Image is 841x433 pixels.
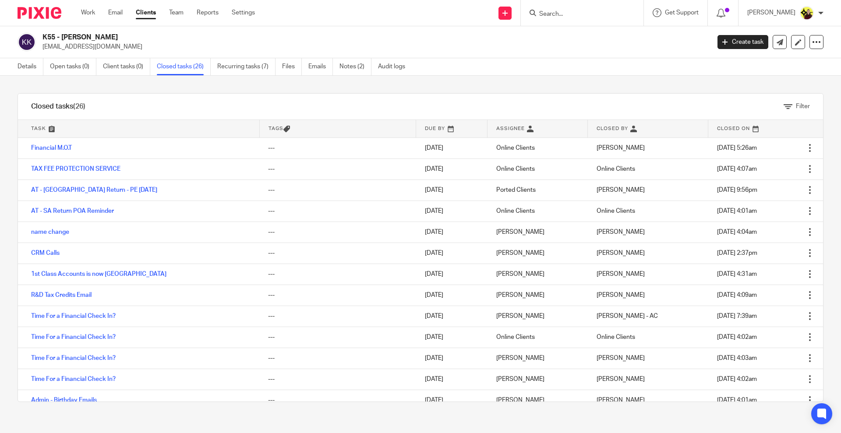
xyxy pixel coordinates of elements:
[268,165,407,173] div: ---
[416,390,488,411] td: [DATE]
[31,271,166,277] a: 1st Class Accounts is now [GEOGRAPHIC_DATA]
[136,8,156,17] a: Clients
[488,137,588,158] td: Online Clients
[232,8,255,17] a: Settings
[42,33,572,42] h2: K55 - [PERSON_NAME]
[538,11,617,18] input: Search
[31,334,116,340] a: Time For a Financial Check In?
[416,264,488,285] td: [DATE]
[31,397,97,403] a: Admin - Birthday Emails
[378,58,412,75] a: Audit logs
[717,334,757,340] span: [DATE] 4:02am
[31,376,116,382] a: Time For a Financial Check In?
[108,8,123,17] a: Email
[42,42,704,51] p: [EMAIL_ADDRESS][DOMAIN_NAME]
[416,348,488,369] td: [DATE]
[597,187,645,193] span: [PERSON_NAME]
[717,271,757,277] span: [DATE] 4:31am
[282,58,302,75] a: Files
[488,158,588,180] td: Online Clients
[597,355,645,361] span: [PERSON_NAME]
[308,58,333,75] a: Emails
[796,103,810,109] span: Filter
[268,312,407,320] div: ---
[488,348,588,369] td: [PERSON_NAME]
[31,355,116,361] a: Time For a Financial Check In?
[268,375,407,384] div: ---
[597,229,645,235] span: [PERSON_NAME]
[259,120,416,137] th: Tags
[597,376,645,382] span: [PERSON_NAME]
[488,264,588,285] td: [PERSON_NAME]
[268,333,407,341] div: ---
[488,327,588,348] td: Online Clients
[597,292,645,298] span: [PERSON_NAME]
[717,208,757,214] span: [DATE] 4:01am
[416,306,488,327] td: [DATE]
[717,35,768,49] a: Create task
[169,8,184,17] a: Team
[597,334,635,340] span: Online Clients
[717,166,757,172] span: [DATE] 4:07am
[717,397,757,403] span: [DATE] 4:01am
[597,208,635,214] span: Online Clients
[416,369,488,390] td: [DATE]
[18,33,36,51] img: svg%3E
[81,8,95,17] a: Work
[597,397,645,403] span: [PERSON_NAME]
[157,58,211,75] a: Closed tasks (26)
[31,313,116,319] a: Time For a Financial Check In?
[339,58,371,75] a: Notes (2)
[416,285,488,306] td: [DATE]
[31,102,85,111] h1: Closed tasks
[268,186,407,194] div: ---
[488,222,588,243] td: [PERSON_NAME]
[597,166,635,172] span: Online Clients
[268,249,407,257] div: ---
[488,369,588,390] td: [PERSON_NAME]
[717,313,757,319] span: [DATE] 7:39am
[488,306,588,327] td: [PERSON_NAME]
[268,144,407,152] div: ---
[717,250,757,256] span: [DATE] 2:37pm
[416,201,488,222] td: [DATE]
[31,187,157,193] a: AT - [GEOGRAPHIC_DATA] Return - PE [DATE]
[31,145,72,151] a: Financial M.O.T
[268,228,407,236] div: ---
[717,229,757,235] span: [DATE] 4:04am
[665,10,699,16] span: Get Support
[416,180,488,201] td: [DATE]
[268,291,407,299] div: ---
[717,355,757,361] span: [DATE] 4:03am
[268,354,407,363] div: ---
[488,243,588,264] td: [PERSON_NAME]
[597,313,658,319] span: [PERSON_NAME] - AC
[103,58,150,75] a: Client tasks (0)
[416,243,488,264] td: [DATE]
[488,390,588,411] td: [PERSON_NAME]
[31,229,69,235] a: name change
[73,103,85,110] span: (26)
[31,250,60,256] a: CRM Calls
[597,145,645,151] span: [PERSON_NAME]
[31,166,120,172] a: TAX FEE PROTECTION SERVICE
[416,137,488,158] td: [DATE]
[217,58,276,75] a: Recurring tasks (7)
[717,145,757,151] span: [DATE] 5:26am
[31,208,114,214] a: AT - SA Return POA Reminder
[747,8,795,17] p: [PERSON_NAME]
[717,187,757,193] span: [DATE] 9:56pm
[50,58,96,75] a: Open tasks (0)
[197,8,219,17] a: Reports
[488,285,588,306] td: [PERSON_NAME]
[268,270,407,278] div: ---
[800,6,814,20] img: Megan-Starbridge.jpg
[488,180,588,201] td: Ported Clients
[416,158,488,180] td: [DATE]
[597,271,645,277] span: [PERSON_NAME]
[717,292,757,298] span: [DATE] 4:09am
[416,327,488,348] td: [DATE]
[717,376,757,382] span: [DATE] 4:02am
[268,396,407,405] div: ---
[18,58,43,75] a: Details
